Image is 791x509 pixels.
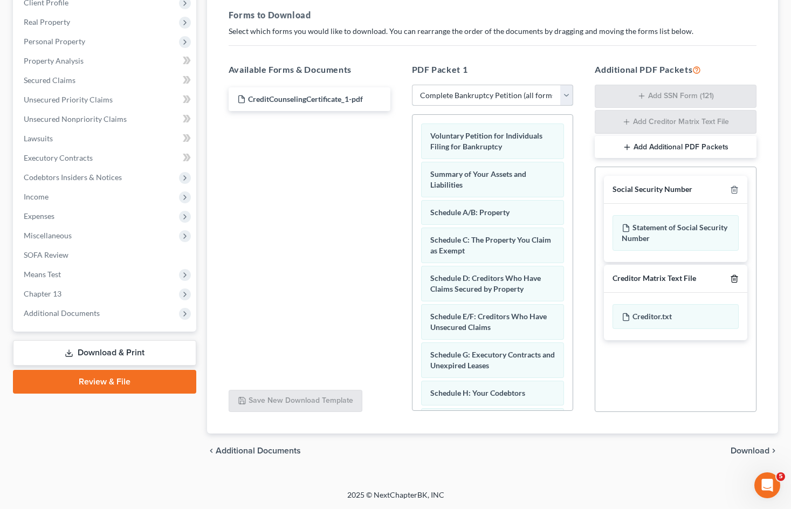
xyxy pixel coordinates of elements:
[15,51,196,71] a: Property Analysis
[24,153,93,162] span: Executory Contracts
[24,250,68,259] span: SOFA Review
[229,390,362,412] button: Save New Download Template
[15,245,196,265] a: SOFA Review
[430,208,510,217] span: Schedule A/B: Property
[207,446,216,455] i: chevron_left
[24,192,49,201] span: Income
[24,95,113,104] span: Unsecured Priority Claims
[13,370,196,394] a: Review & File
[207,446,301,455] a: chevron_left Additional Documents
[430,350,555,370] span: Schedule G: Executory Contracts and Unexpired Leases
[24,17,70,26] span: Real Property
[24,270,61,279] span: Means Test
[24,114,127,123] span: Unsecured Nonpriority Claims
[430,312,547,332] span: Schedule E/F: Creditors Who Have Unsecured Claims
[613,273,696,284] div: Creditor Matrix Text File
[24,56,84,65] span: Property Analysis
[613,184,692,195] div: Social Security Number
[430,273,541,293] span: Schedule D: Creditors Who Have Claims Secured by Property
[24,134,53,143] span: Lawsuits
[229,26,756,37] p: Select which forms you would like to download. You can rearrange the order of the documents by dr...
[731,446,769,455] span: Download
[595,110,756,134] button: Add Creditor Matrix Text File
[754,472,780,498] iframe: Intercom live chat
[776,472,785,481] span: 5
[248,94,363,104] span: CreditCounselingCertificate_1-pdf
[15,129,196,148] a: Lawsuits
[430,169,526,189] span: Summary of Your Assets and Liabilities
[595,63,756,76] h5: Additional PDF Packets
[15,148,196,168] a: Executory Contracts
[595,136,756,159] button: Add Additional PDF Packets
[731,446,778,455] button: Download chevron_right
[229,63,390,76] h5: Available Forms & Documents
[430,388,525,397] span: Schedule H: Your Codebtors
[24,289,61,298] span: Chapter 13
[769,446,778,455] i: chevron_right
[24,308,100,318] span: Additional Documents
[88,490,703,509] div: 2025 © NextChapterBK, INC
[216,446,301,455] span: Additional Documents
[13,340,196,366] a: Download & Print
[24,75,75,85] span: Secured Claims
[229,9,756,22] h5: Forms to Download
[15,71,196,90] a: Secured Claims
[24,231,72,240] span: Miscellaneous
[430,131,542,151] span: Voluntary Petition for Individuals Filing for Bankruptcy
[613,215,739,251] div: Statement of Social Security Number
[24,37,85,46] span: Personal Property
[613,304,739,329] div: Creditor.txt
[24,211,54,221] span: Expenses
[24,173,122,182] span: Codebtors Insiders & Notices
[15,109,196,129] a: Unsecured Nonpriority Claims
[412,63,574,76] h5: PDF Packet 1
[595,85,756,108] button: Add SSN Form (121)
[15,90,196,109] a: Unsecured Priority Claims
[430,235,551,255] span: Schedule C: The Property You Claim as Exempt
